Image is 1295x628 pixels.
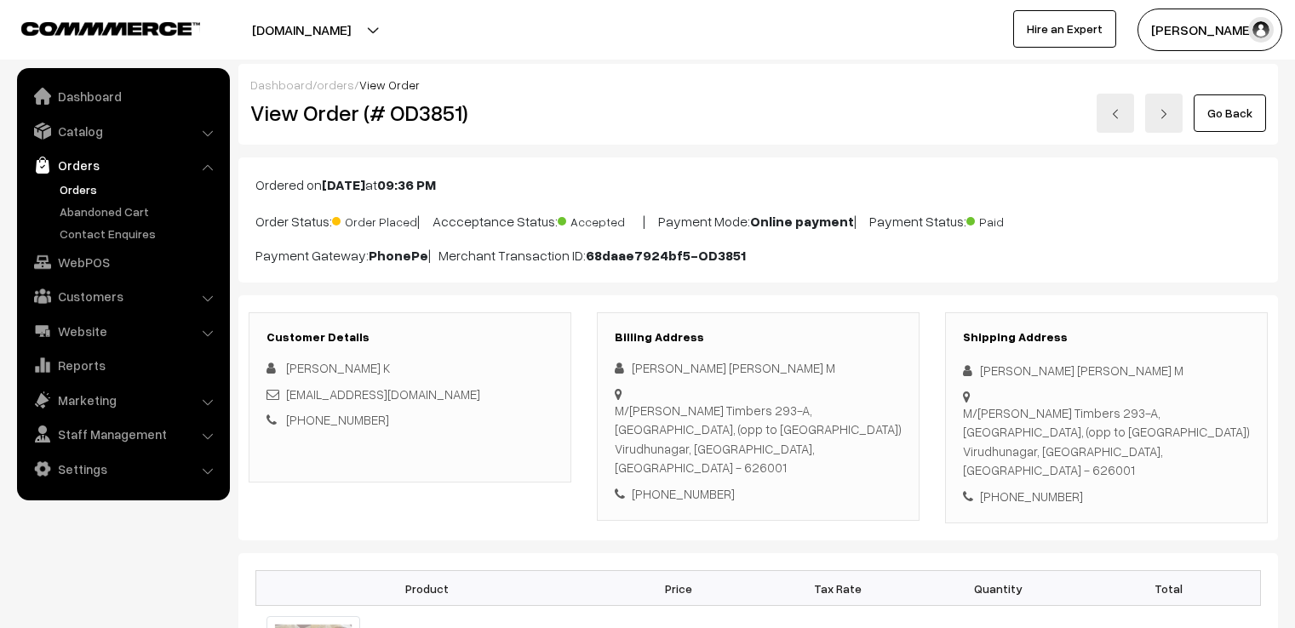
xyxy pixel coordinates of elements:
[21,22,200,35] img: COMMMERCE
[1248,17,1274,43] img: user
[558,208,643,231] span: Accepted
[1194,94,1266,132] a: Go Back
[918,571,1078,606] th: Quantity
[963,361,1250,380] div: [PERSON_NAME] [PERSON_NAME] M
[615,330,902,345] h3: Billing Address
[1137,9,1282,51] button: [PERSON_NAME]
[266,330,553,345] h3: Customer Details
[586,247,746,264] b: 68daae7924bf5-OD3851
[322,176,365,193] b: [DATE]
[250,76,1266,94] div: / /
[21,385,224,415] a: Marketing
[21,316,224,346] a: Website
[1078,571,1261,606] th: Total
[192,9,410,51] button: [DOMAIN_NAME]
[255,174,1261,195] p: Ordered on at
[966,208,1051,231] span: Paid
[750,213,854,230] b: Online payment
[55,225,224,243] a: Contact Enquires
[758,571,918,606] th: Tax Rate
[1159,109,1169,119] img: right-arrow.png
[55,203,224,220] a: Abandoned Cart
[317,77,354,92] a: orders
[21,454,224,484] a: Settings
[21,419,224,449] a: Staff Management
[286,412,389,427] a: [PHONE_NUMBER]
[55,180,224,198] a: Orders
[963,487,1250,506] div: [PHONE_NUMBER]
[1013,10,1116,48] a: Hire an Expert
[377,176,436,193] b: 09:36 PM
[250,100,572,126] h2: View Order (# OD3851)
[21,150,224,180] a: Orders
[21,350,224,380] a: Reports
[21,81,224,111] a: Dashboard
[21,247,224,277] a: WebPOS
[255,245,1261,265] p: Payment Gateway: | Merchant Transaction ID:
[963,403,1250,480] div: M/[PERSON_NAME] Timbers 293-A, [GEOGRAPHIC_DATA], (opp to [GEOGRAPHIC_DATA]) Virudhunagar, [GEOGR...
[963,330,1250,345] h3: Shipping Address
[255,208,1261,231] p: Order Status: | Accceptance Status: | Payment Mode: | Payment Status:
[615,358,902,378] div: [PERSON_NAME] [PERSON_NAME] M
[615,484,902,504] div: [PHONE_NUMBER]
[250,77,312,92] a: Dashboard
[21,116,224,146] a: Catalog
[256,571,599,606] th: Product
[599,571,759,606] th: Price
[1110,109,1120,119] img: left-arrow.png
[286,386,480,402] a: [EMAIL_ADDRESS][DOMAIN_NAME]
[369,247,428,264] b: PhonePe
[615,401,902,477] div: M/[PERSON_NAME] Timbers 293-A, [GEOGRAPHIC_DATA], (opp to [GEOGRAPHIC_DATA]) Virudhunagar, [GEOGR...
[332,208,417,231] span: Order Placed
[359,77,420,92] span: View Order
[21,17,170,37] a: COMMMERCE
[21,281,224,311] a: Customers
[286,360,390,375] span: [PERSON_NAME] K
